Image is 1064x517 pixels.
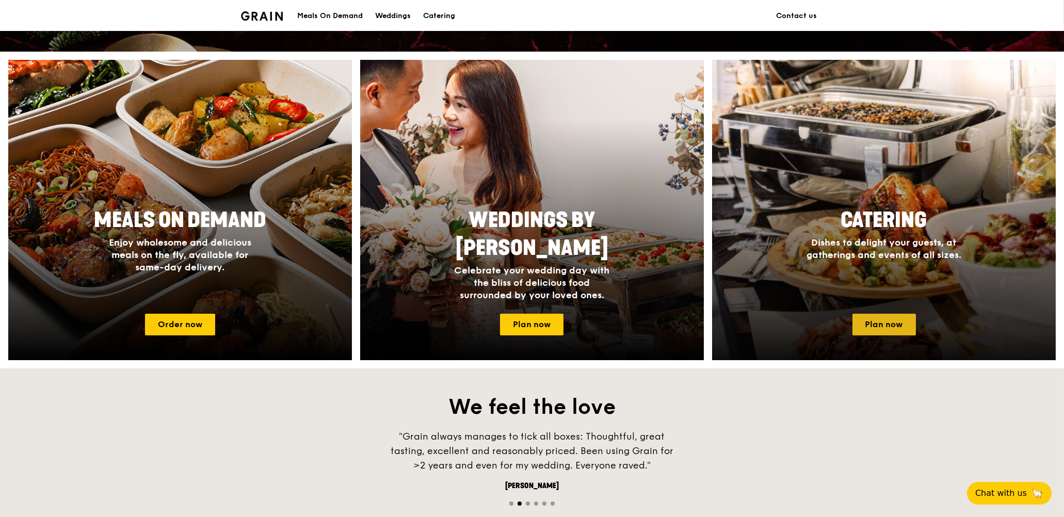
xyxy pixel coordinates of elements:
span: Go to slide 1 [509,502,513,506]
span: Weddings by [PERSON_NAME] [456,208,608,261]
span: Go to slide 2 [518,502,522,506]
span: 🦙 [1031,487,1043,499]
span: Catering [841,208,927,233]
button: Chat with us🦙 [967,482,1052,505]
span: Meals On Demand [94,208,266,233]
a: Contact us [770,1,823,31]
a: Plan now [500,314,563,335]
a: Weddings [369,1,417,31]
a: Plan now [852,314,916,335]
span: Go to slide 5 [542,502,546,506]
img: weddings-card.4f3003b8.jpg [360,60,704,360]
div: Meals On Demand [297,1,363,31]
a: Catering [417,1,461,31]
span: Celebrate your wedding day with the bliss of delicious food surrounded by your loved ones. [454,265,609,301]
span: Go to slide 3 [526,502,530,506]
img: meals-on-demand-card.d2b6f6db.png [8,60,352,360]
div: [PERSON_NAME] [377,481,687,491]
a: Meals On DemandEnjoy wholesome and delicious meals on the fly, available for same-day delivery.Or... [8,60,352,360]
a: Weddings by [PERSON_NAME]Celebrate your wedding day with the bliss of delicious food surrounded b... [360,60,704,360]
span: Dishes to delight your guests, at gatherings and events of all sizes. [807,237,961,261]
span: Enjoy wholesome and delicious meals on the fly, available for same-day delivery. [109,237,251,273]
div: Catering [423,1,455,31]
div: "Grain always manages to tick all boxes: Thoughtful, great tasting, excellent and reasonably pric... [377,429,687,473]
img: Grain [241,11,283,21]
span: Go to slide 6 [551,502,555,506]
span: Chat with us [975,487,1027,499]
a: CateringDishes to delight your guests, at gatherings and events of all sizes.Plan now [712,60,1056,360]
div: Weddings [375,1,411,31]
span: Go to slide 4 [534,502,538,506]
a: Order now [145,314,215,335]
